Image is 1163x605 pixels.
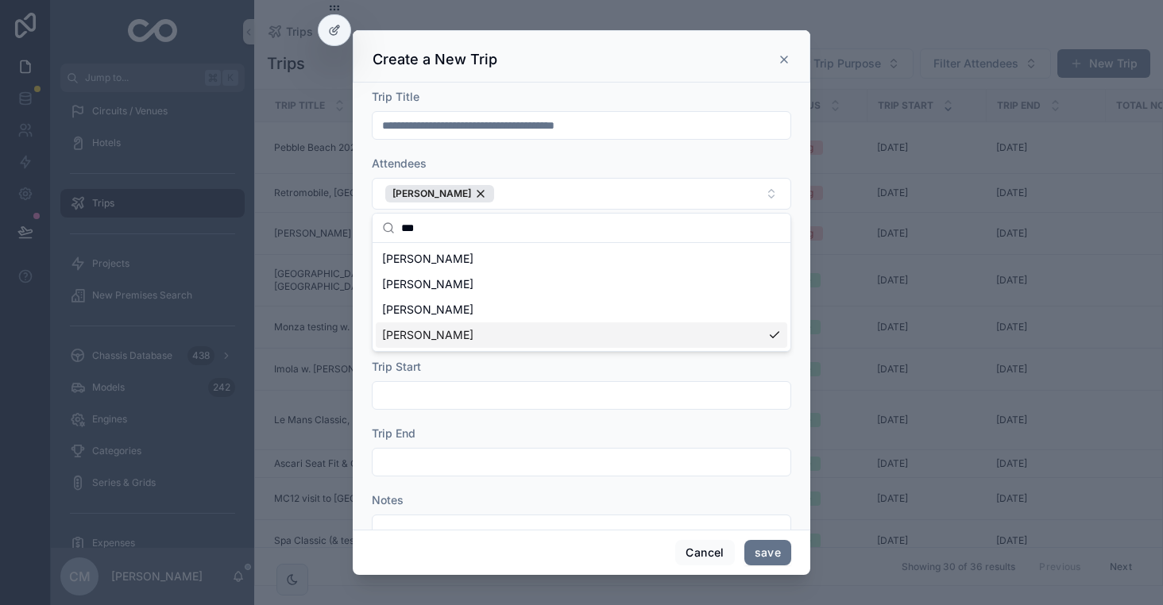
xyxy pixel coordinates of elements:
[372,178,791,210] button: Select Button
[372,493,404,507] span: Notes
[382,302,473,318] span: [PERSON_NAME]
[372,90,419,103] span: Trip Title
[382,276,473,292] span: [PERSON_NAME]
[372,156,427,170] span: Attendees
[392,187,471,200] span: [PERSON_NAME]
[372,426,415,440] span: Trip End
[372,360,421,373] span: Trip Start
[382,251,473,267] span: [PERSON_NAME]
[744,540,791,565] button: save
[373,50,497,69] h3: Create a New Trip
[373,243,790,351] div: Suggestions
[675,540,734,565] button: Cancel
[385,185,494,202] button: Unselect 4
[382,327,473,343] span: [PERSON_NAME]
